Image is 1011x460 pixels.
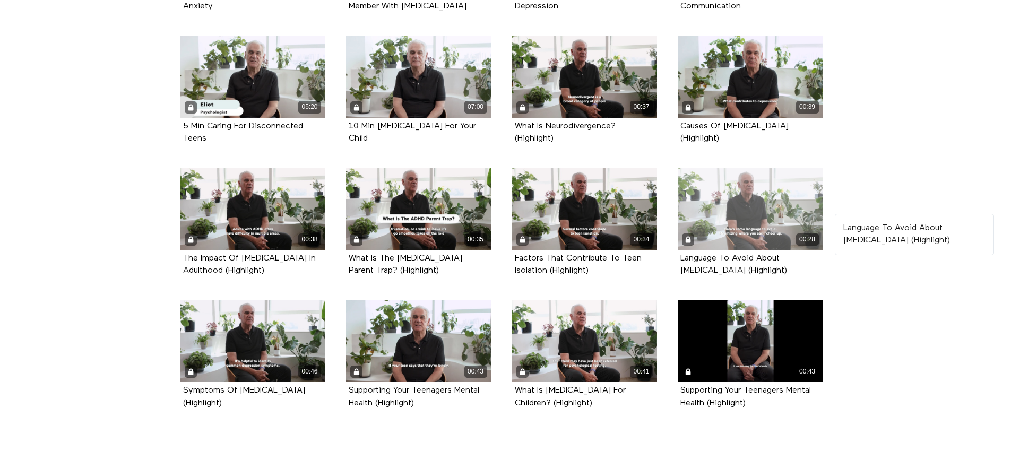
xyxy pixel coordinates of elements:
[349,386,479,406] a: Supporting Your Teenagers Mental Health (Highlight)
[298,233,321,246] div: 00:38
[796,366,819,378] div: 00:43
[515,254,642,274] a: Factors That Contribute To Teen Isolation (Highlight)
[349,386,479,407] strong: Supporting Your Teenagers Mental Health (Highlight)
[515,386,626,407] strong: What Is Psychological Testing For Children? (Highlight)
[346,168,491,250] a: What Is The ADHD Parent Trap? (Highlight) 00:35
[678,168,823,250] a: Language To Avoid About Depression (Highlight) 00:28
[512,36,658,118] a: What Is Neurodivergence? (Highlight) 00:37
[346,300,491,382] a: Supporting Your Teenagers Mental Health (Highlight) 00:43
[464,101,487,113] div: 07:00
[183,122,303,142] a: 5 Min Caring For Disconnected Teens
[464,233,487,246] div: 00:35
[512,168,658,250] a: Factors That Contribute To Teen Isolation (Highlight) 00:34
[843,224,950,245] strong: Language To Avoid About [MEDICAL_DATA] (Highlight)
[183,386,305,406] a: Symptoms Of [MEDICAL_DATA] (Highlight)
[515,122,616,142] a: What Is Neurodivergence? (Highlight)
[515,254,642,275] strong: Factors That Contribute To Teen Isolation (Highlight)
[630,366,653,378] div: 00:41
[183,254,316,274] a: The Impact Of [MEDICAL_DATA] In Adulthood (Highlight)
[630,101,653,113] div: 00:37
[464,366,487,378] div: 00:43
[796,233,819,246] div: 00:28
[680,122,789,143] strong: Causes Of Depression (Highlight)
[183,386,305,407] strong: Symptoms Of Depression (Highlight)
[183,254,316,275] strong: The Impact Of ADHD In Adulthood (Highlight)
[680,386,811,407] strong: Supporting Your Teenagers Mental Health (Highlight)
[678,300,823,382] a: Supporting Your Teenagers Mental Health (Highlight) 00:43
[349,122,476,142] a: 10 Min [MEDICAL_DATA] For Your Child
[349,254,462,275] strong: What Is The ADHD Parent Trap? (Highlight)
[680,386,811,406] a: Supporting Your Teenagers Mental Health (Highlight)
[680,254,787,274] a: Language To Avoid About [MEDICAL_DATA] (Highlight)
[183,122,303,143] strong: 5 Min Caring For Disconnected Teens
[630,233,653,246] div: 00:34
[512,300,658,382] a: What Is Psychological Testing For Children? (Highlight) 00:41
[349,254,462,274] a: What Is The [MEDICAL_DATA] Parent Trap? (Highlight)
[180,300,326,382] a: Symptoms Of Depression (Highlight) 00:46
[680,254,787,275] strong: Language To Avoid About Depression (Highlight)
[796,101,819,113] div: 00:39
[298,366,321,378] div: 00:46
[349,122,476,143] strong: 10 Min Psychological Testing For Your Child
[298,101,321,113] div: 05:20
[678,36,823,118] a: Causes Of Depression (Highlight) 00:39
[680,122,789,142] a: Causes Of [MEDICAL_DATA] (Highlight)
[180,36,326,118] a: 5 Min Caring For Disconnected Teens 05:20
[346,36,491,118] a: 10 Min Psychological Testing For Your Child 07:00
[515,386,626,406] a: What Is [MEDICAL_DATA] For Children? (Highlight)
[515,122,616,143] strong: What Is Neurodivergence? (Highlight)
[180,168,326,250] a: The Impact Of ADHD In Adulthood (Highlight) 00:38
